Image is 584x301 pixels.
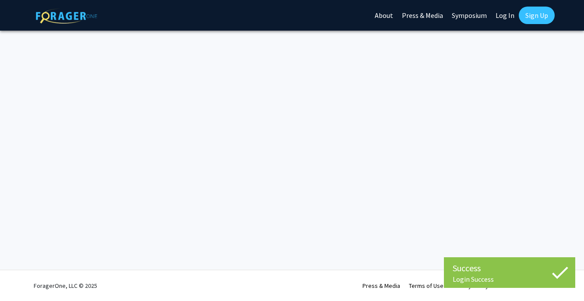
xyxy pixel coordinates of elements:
[519,7,555,24] a: Sign Up
[409,282,443,290] a: Terms of Use
[453,275,566,283] div: Login Success
[453,262,566,275] div: Success
[34,270,97,301] div: ForagerOne, LLC © 2025
[36,8,97,24] img: ForagerOne Logo
[362,282,400,290] a: Press & Media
